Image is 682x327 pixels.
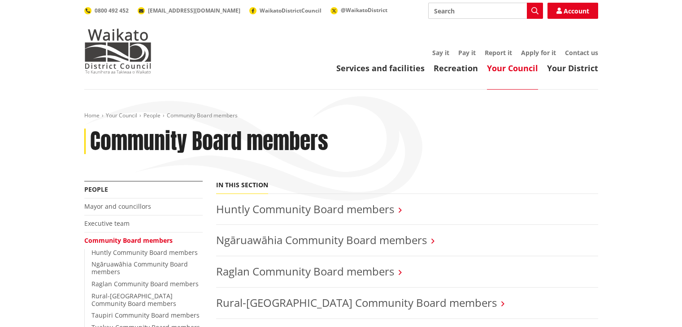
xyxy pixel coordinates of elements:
[148,7,240,14] span: [EMAIL_ADDRESS][DOMAIN_NAME]
[547,63,598,73] a: Your District
[336,63,425,73] a: Services and facilities
[216,181,268,189] h5: In this section
[84,185,108,194] a: People
[95,7,129,14] span: 0800 492 452
[521,48,556,57] a: Apply for it
[91,280,199,288] a: Raglan Community Board members
[547,3,598,19] a: Account
[487,63,538,73] a: Your Council
[341,6,387,14] span: @WaikatoDistrict
[84,112,100,119] a: Home
[84,236,173,245] a: Community Board members
[91,260,188,276] a: Ngāruawāhia Community Board members
[84,202,151,211] a: Mayor and councillors
[84,29,152,73] img: Waikato District Council - Te Kaunihera aa Takiwaa o Waikato
[458,48,476,57] a: Pay it
[91,248,198,257] a: Huntly Community Board members
[90,129,328,155] h1: Community Board members
[138,7,240,14] a: [EMAIL_ADDRESS][DOMAIN_NAME]
[91,311,200,319] a: Taupiri Community Board members
[330,6,387,14] a: @WaikatoDistrict
[216,295,497,310] a: Rural-[GEOGRAPHIC_DATA] Community Board members
[216,202,394,216] a: Huntly Community Board members
[143,112,161,119] a: People
[434,63,478,73] a: Recreation
[260,7,321,14] span: WaikatoDistrictCouncil
[249,7,321,14] a: WaikatoDistrictCouncil
[485,48,512,57] a: Report it
[106,112,137,119] a: Your Council
[84,7,129,14] a: 0800 492 452
[565,48,598,57] a: Contact us
[216,264,394,279] a: Raglan Community Board members
[84,112,598,120] nav: breadcrumb
[216,232,427,247] a: Ngāruawāhia Community Board members
[91,292,176,308] a: Rural-[GEOGRAPHIC_DATA] Community Board members
[428,3,543,19] input: Search input
[167,112,238,119] span: Community Board members
[84,219,130,228] a: Executive team
[432,48,449,57] a: Say it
